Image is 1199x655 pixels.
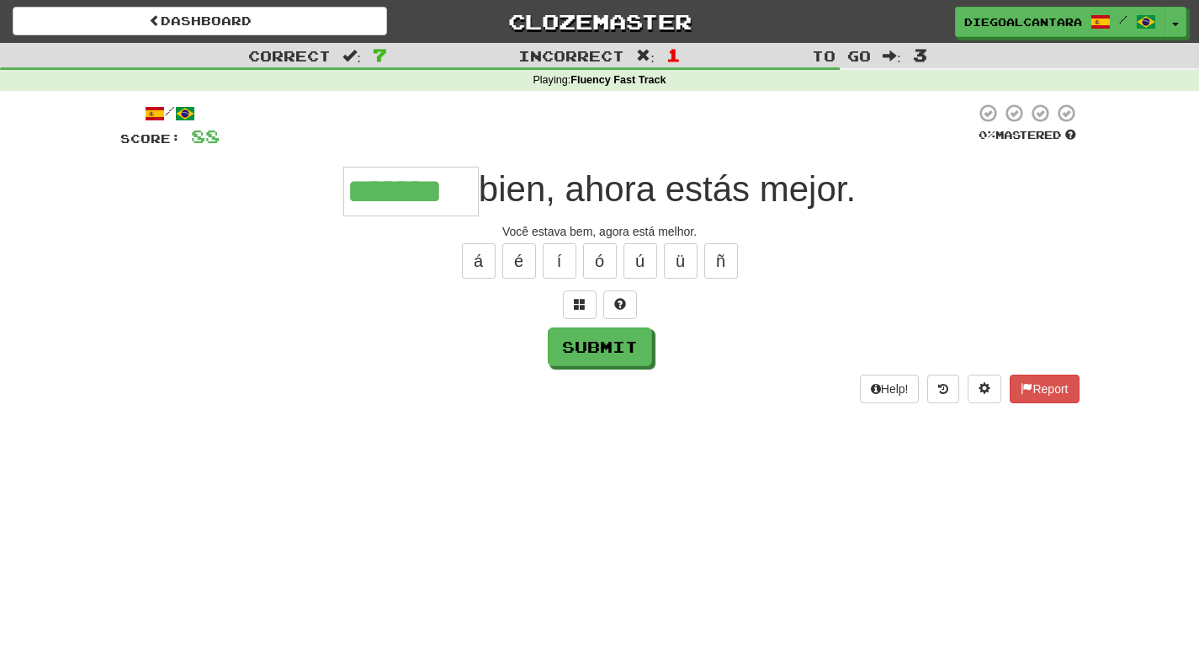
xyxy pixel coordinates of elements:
button: ú [623,243,657,279]
button: Round history (alt+y) [927,375,959,403]
span: Incorrect [518,47,624,64]
button: Report [1010,375,1079,403]
span: : [342,49,361,63]
button: ü [664,243,698,279]
strong: Fluency Fast Track [570,74,666,86]
button: ñ [704,243,738,279]
button: ó [583,243,617,279]
span: bien, ahora estás mejor. [479,169,856,209]
button: Switch sentence to multiple choice alt+p [563,290,597,319]
span: : [636,49,655,63]
span: 88 [191,125,220,146]
span: / [1119,13,1127,25]
button: é [502,243,536,279]
div: Você estava bem, agora está melhor. [120,223,1080,240]
a: Dashboard [13,7,387,35]
span: 7 [373,45,387,65]
span: Score: [120,131,181,146]
button: Submit [548,327,652,366]
span: To go [812,47,871,64]
button: á [462,243,496,279]
span: DiegoAlcantara [964,14,1082,29]
span: : [883,49,901,63]
div: / [120,103,220,124]
button: Single letter hint - you only get 1 per sentence and score half the points! alt+h [603,290,637,319]
a: Clozemaster [412,7,787,36]
button: í [543,243,576,279]
span: 0 % [979,128,995,141]
a: DiegoAlcantara / [955,7,1165,37]
div: Mastered [975,128,1080,143]
span: 3 [913,45,927,65]
button: Help! [860,375,920,403]
span: 1 [666,45,681,65]
span: Correct [248,47,331,64]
